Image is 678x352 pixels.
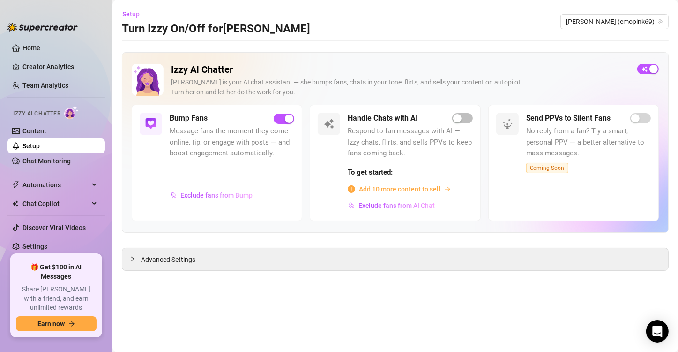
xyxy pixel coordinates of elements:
[22,82,68,89] a: Team Analytics
[22,142,40,150] a: Setup
[22,127,46,135] a: Content
[122,10,140,18] span: Setup
[502,118,513,130] img: svg%3e
[122,22,310,37] h3: Turn Izzy On/Off for [PERSON_NAME]
[444,186,451,192] span: arrow-right
[658,19,663,24] span: team
[64,106,79,119] img: AI Chatter
[22,44,40,52] a: Home
[566,15,663,29] span: Britney (emopink69)
[170,126,294,159] span: Message fans the moment they come online, tip, or engage with posts — and boost engagement automa...
[348,185,355,193] span: info-circle
[358,202,435,209] span: Exclude fans from AI Chat
[526,113,611,124] h5: Send PPVs to Silent Fans
[37,320,65,328] span: Earn now
[348,202,355,209] img: svg%3e
[646,320,669,343] div: Open Intercom Messenger
[22,243,47,250] a: Settings
[348,168,393,176] strong: To get started:
[122,7,147,22] button: Setup
[170,192,177,199] img: svg%3e
[12,200,18,207] img: Chat Copilot
[22,196,89,211] span: Chat Copilot
[132,64,164,96] img: Izzy AI Chatter
[171,77,630,97] div: [PERSON_NAME] is your AI chat assistant — she bumps fans, chats in your tone, flirts, and sells y...
[348,198,435,213] button: Exclude fans from AI Chat
[141,254,195,265] span: Advanced Settings
[22,224,86,231] a: Discover Viral Videos
[12,181,20,189] span: thunderbolt
[323,118,335,130] img: svg%3e
[16,263,97,281] span: 🎁 Get $100 in AI Messages
[130,256,135,262] span: collapsed
[170,188,253,203] button: Exclude fans from Bump
[22,59,97,74] a: Creator Analytics
[13,109,60,118] span: Izzy AI Chatter
[16,316,97,331] button: Earn nowarrow-right
[145,118,156,130] img: svg%3e
[22,157,71,165] a: Chat Monitoring
[526,163,568,173] span: Coming Soon
[359,184,440,194] span: Add 10 more content to sell
[16,285,97,313] span: Share [PERSON_NAME] with a friend, and earn unlimited rewards
[526,126,651,159] span: No reply from a fan? Try a smart, personal PPV — a better alternative to mass messages.
[68,321,75,327] span: arrow-right
[180,191,253,199] span: Exclude fans from Bump
[7,23,78,32] img: logo-BBDzfeDw.svg
[170,113,208,124] h5: Bump Fans
[348,126,472,159] span: Respond to fan messages with AI — Izzy chats, flirts, and sells PPVs to keep fans coming back.
[348,113,418,124] h5: Handle Chats with AI
[130,254,141,264] div: collapsed
[22,177,89,192] span: Automations
[171,64,630,76] h2: Izzy AI Chatter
